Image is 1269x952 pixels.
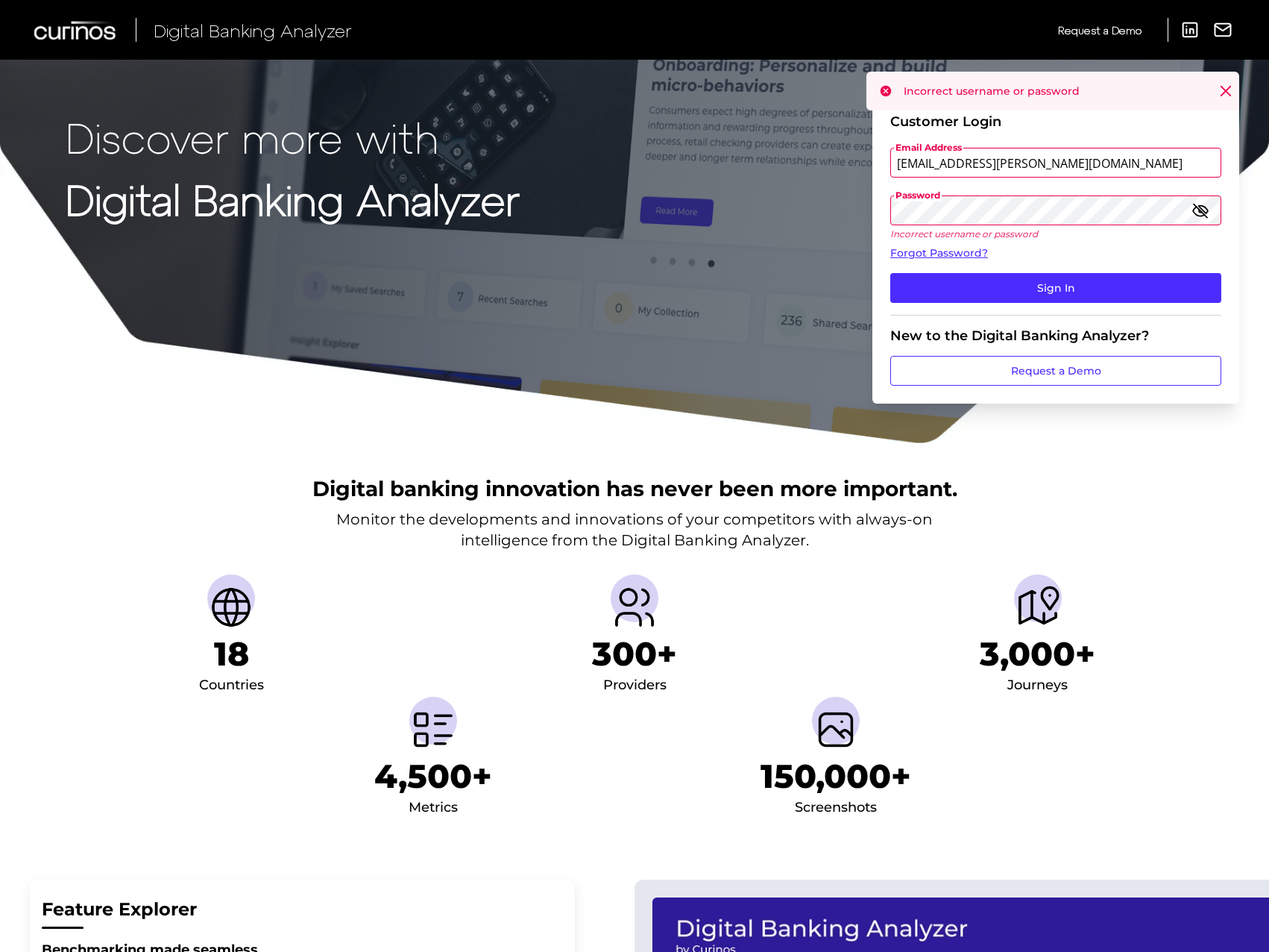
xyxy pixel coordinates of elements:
div: Metrics [409,796,458,820]
div: Countries [199,674,264,698]
h1: 300+ [592,634,677,674]
a: Forgot Password? [890,245,1221,261]
p: Monitor the developments and innovations of your competitors with always-on intelligence from the... [336,509,933,551]
img: Screenshots [812,706,860,754]
img: Providers [611,583,658,631]
div: Incorrect username or password [866,72,1239,110]
span: Email Address [894,142,963,154]
div: New to the Digital Banking Analyzer? [890,328,1221,344]
h1: 150,000+ [761,757,911,796]
span: Request a Demo [1058,24,1142,37]
div: Journeys [1007,674,1068,698]
h2: Feature Explorer [42,898,563,922]
h1: 3,000+ [980,634,1095,674]
button: Sign In [890,273,1221,303]
h2: Digital banking innovation has never been more important. [312,475,957,503]
div: Providers [603,674,667,698]
img: Metrics [409,706,457,754]
h1: 4,500+ [374,757,492,796]
h1: 18 [214,634,249,674]
div: Screenshots [795,796,877,820]
img: Journeys [1014,583,1062,631]
span: Password [894,190,942,201]
p: Discover more with [66,113,520,160]
img: Curinos [34,21,118,40]
span: Digital Banking Analyzer [154,19,352,41]
strong: Digital Banking Analyzer [66,174,520,224]
img: Countries [207,583,255,631]
a: Request a Demo [890,356,1221,386]
a: Request a Demo [1058,18,1142,43]
div: Customer Login [890,113,1221,130]
p: Incorrect username or password [890,228,1221,239]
